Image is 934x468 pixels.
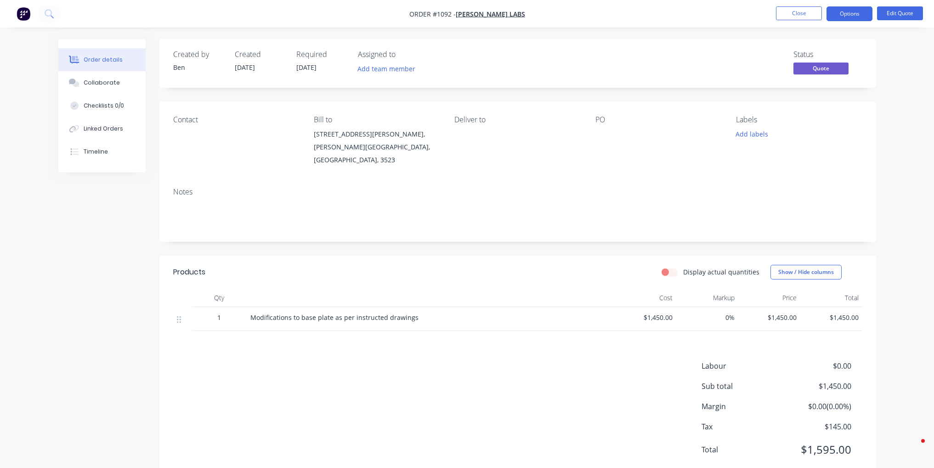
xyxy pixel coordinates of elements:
span: 1 [217,313,221,322]
button: Options [826,6,872,21]
span: Margin [702,401,783,412]
div: Cost [614,289,676,307]
label: Display actual quantities [683,267,759,277]
button: Timeline [58,140,146,163]
button: Collaborate [58,71,146,94]
span: $1,595.00 [783,441,851,458]
span: [DATE] [296,63,317,72]
span: 0% [680,313,735,322]
div: PO [595,115,721,124]
div: [STREET_ADDRESS][PERSON_NAME],[PERSON_NAME][GEOGRAPHIC_DATA], [GEOGRAPHIC_DATA], 3523 [314,128,440,166]
span: Quote [793,63,849,74]
span: [DATE] [235,63,255,72]
span: $145.00 [783,421,851,432]
span: Order #1092 - [409,10,456,18]
div: Timeline [84,148,108,156]
div: Labels [736,115,862,124]
div: [PERSON_NAME][GEOGRAPHIC_DATA], [GEOGRAPHIC_DATA], 3523 [314,141,440,166]
div: Contact [173,115,299,124]
a: [PERSON_NAME] Labs [456,10,525,18]
div: Products [173,267,205,278]
span: $1,450.00 [804,313,859,322]
span: Total [702,444,783,455]
div: Assigned to [358,50,450,59]
iframe: Intercom live chat [903,437,925,459]
button: Add labels [731,128,773,140]
button: Show / Hide columns [770,265,842,280]
button: Order details [58,48,146,71]
div: [STREET_ADDRESS][PERSON_NAME], [314,128,440,141]
div: Status [793,50,862,59]
div: Collaborate [84,79,120,87]
button: Add team member [352,63,420,75]
div: Ben [173,63,224,72]
button: Quote [793,63,849,76]
div: Order details [84,56,123,64]
div: Created by [173,50,224,59]
span: Tax [702,421,783,432]
span: Labour [702,360,783,371]
span: $1,450.00 [618,313,673,322]
button: Edit Quote [877,6,923,20]
span: Modifications to base plate as per instructed drawings [250,313,419,322]
div: Deliver to [454,115,580,124]
span: $0.00 [783,360,851,371]
span: $1,450.00 [742,313,797,322]
div: Total [800,289,862,307]
div: Price [738,289,800,307]
div: Qty [192,289,247,307]
span: $0.00 ( 0.00 %) [783,401,851,412]
div: Created [235,50,285,59]
div: Bill to [314,115,440,124]
div: Linked Orders [84,125,123,133]
div: Markup [676,289,738,307]
button: Linked Orders [58,117,146,140]
button: Checklists 0/0 [58,94,146,117]
div: Checklists 0/0 [84,102,124,110]
span: Sub total [702,381,783,392]
button: Add team member [358,63,420,75]
button: Close [776,6,822,20]
div: Notes [173,188,862,196]
img: Factory [17,7,30,21]
div: Required [296,50,347,59]
span: $1,450.00 [783,381,851,392]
